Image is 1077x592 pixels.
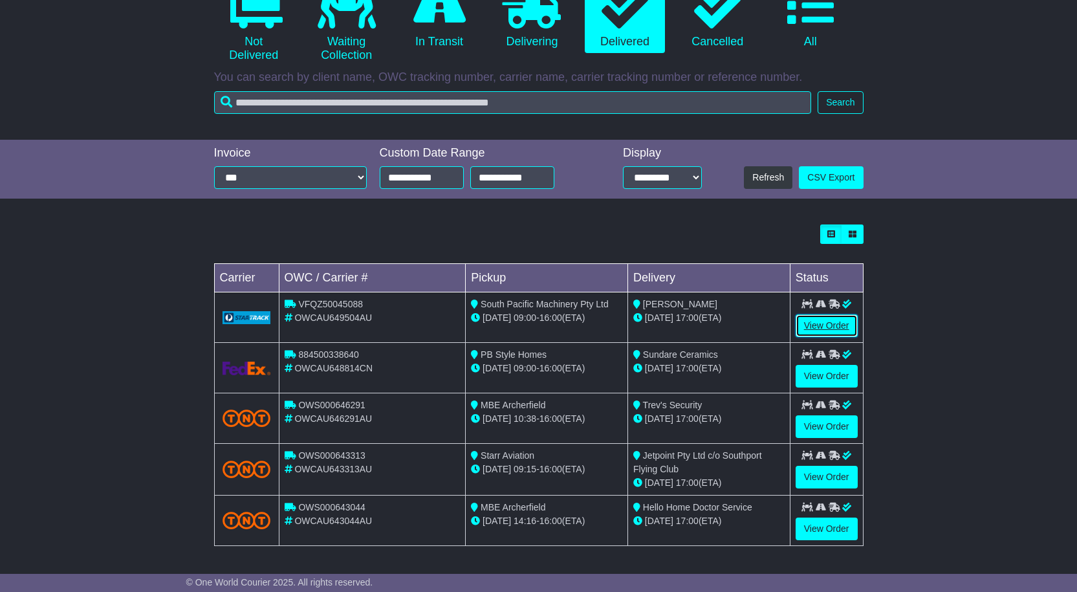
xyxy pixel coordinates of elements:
span: OWS000646291 [298,400,365,410]
a: CSV Export [799,166,863,189]
span: [DATE] [483,516,511,526]
a: View Order [796,466,858,488]
span: South Pacific Machinery Pty Ltd [481,299,609,309]
span: OWCAU648814CN [294,363,373,373]
div: Display [623,146,702,160]
a: View Order [796,365,858,388]
span: Sundare Ceramics [643,349,718,360]
td: Carrier [214,264,279,292]
span: 16:00 [539,464,562,474]
span: 16:00 [539,516,562,526]
span: 17:00 [676,516,699,526]
span: OWS000643313 [298,450,365,461]
span: 17:00 [676,363,699,373]
p: You can search by client name, OWC tracking number, carrier name, carrier tracking number or refe... [214,71,864,85]
span: [DATE] [483,464,511,474]
span: 16:00 [539,413,562,424]
span: [DATE] [645,363,673,373]
span: 10:38 [514,413,536,424]
span: 09:15 [514,464,536,474]
span: 17:00 [676,477,699,488]
div: - (ETA) [471,514,622,528]
div: (ETA) [633,362,785,375]
span: 14:16 [514,516,536,526]
a: View Order [796,518,858,540]
div: (ETA) [633,412,785,426]
td: Status [790,264,863,292]
span: [DATE] [483,312,511,323]
a: View Order [796,415,858,438]
span: PB Style Homes [481,349,547,360]
button: Refresh [744,166,792,189]
span: VFQZ50045088 [298,299,363,309]
a: View Order [796,314,858,337]
div: Custom Date Range [380,146,587,160]
img: GetCarrierServiceLogo [223,311,271,324]
img: GetCarrierServiceLogo [223,362,271,375]
span: 16:00 [539,363,562,373]
div: - (ETA) [471,412,622,426]
div: - (ETA) [471,463,622,476]
div: Invoice [214,146,367,160]
span: 09:00 [514,312,536,323]
span: MBE Archerfield [481,400,545,410]
div: (ETA) [633,514,785,528]
div: - (ETA) [471,311,622,325]
img: TNT_Domestic.png [223,410,271,427]
span: Trev's Security [643,400,702,410]
span: [DATE] [645,477,673,488]
span: 16:00 [539,312,562,323]
div: - (ETA) [471,362,622,375]
span: [DATE] [645,413,673,424]
span: [PERSON_NAME] [643,299,717,309]
span: 09:00 [514,363,536,373]
span: Jetpoint Pty Ltd c/o Southport Flying Club [633,450,762,474]
span: OWCAU643044AU [294,516,372,526]
img: TNT_Domestic.png [223,512,271,529]
span: [DATE] [645,312,673,323]
span: OWCAU649504AU [294,312,372,323]
div: (ETA) [633,476,785,490]
span: [DATE] [645,516,673,526]
span: [DATE] [483,363,511,373]
span: [DATE] [483,413,511,424]
td: Delivery [627,264,790,292]
span: Hello Home Doctor Service [643,502,752,512]
span: 17:00 [676,413,699,424]
span: 884500338640 [298,349,358,360]
span: OWCAU646291AU [294,413,372,424]
div: (ETA) [633,311,785,325]
span: MBE Archerfield [481,502,545,512]
span: Starr Aviation [481,450,534,461]
span: 17:00 [676,312,699,323]
span: OWCAU643313AU [294,464,372,474]
td: OWC / Carrier # [279,264,466,292]
span: OWS000643044 [298,502,365,512]
td: Pickup [466,264,628,292]
img: TNT_Domestic.png [223,461,271,478]
button: Search [818,91,863,114]
span: © One World Courier 2025. All rights reserved. [186,577,373,587]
